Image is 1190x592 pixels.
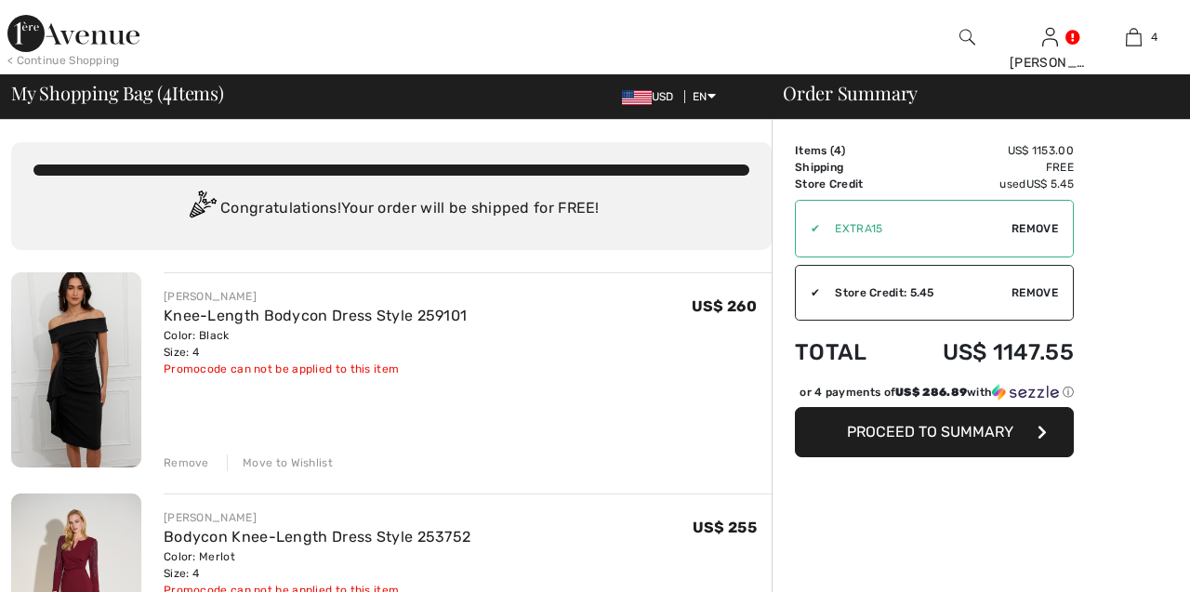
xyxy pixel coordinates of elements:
[33,191,749,228] div: Congratulations! Your order will be shipped for FREE!
[227,454,333,471] div: Move to Wishlist
[842,60,1190,592] iframe: Find more information here
[164,327,467,361] div: Color: Black Size: 4
[183,191,220,228] img: Congratulation2.svg
[795,321,893,384] td: Total
[1151,29,1157,46] span: 4
[1092,26,1174,48] a: 4
[760,84,1179,102] div: Order Summary
[693,90,716,103] span: EN
[164,307,467,324] a: Knee-Length Bodycon Dress Style 259101
[164,509,470,526] div: [PERSON_NAME]
[796,284,820,301] div: ✔
[795,384,1074,407] div: or 4 payments ofUS$ 286.89withSezzle Click to learn more about Sezzle
[622,90,681,103] span: USD
[820,201,1011,257] input: Promo code
[7,52,120,69] div: < Continue Shopping
[1126,26,1142,48] img: My Bag
[164,548,470,582] div: Color: Merlot Size: 4
[164,361,467,377] div: Promocode can not be applied to this item
[795,142,893,159] td: Items ( )
[692,297,757,315] span: US$ 260
[693,519,757,536] span: US$ 255
[1010,53,1091,72] div: [PERSON_NAME]
[622,90,652,105] img: US Dollar
[7,15,139,52] img: 1ère Avenue
[11,84,224,102] span: My Shopping Bag ( Items)
[164,288,467,305] div: [PERSON_NAME]
[834,144,841,157] span: 4
[795,176,893,192] td: Store Credit
[796,220,820,237] div: ✔
[11,272,141,467] img: Knee-Length Bodycon Dress Style 259101
[1042,28,1058,46] a: Sign In
[163,79,172,103] span: 4
[795,407,1074,457] button: Proceed to Summary
[164,454,209,471] div: Remove
[164,528,470,546] a: Bodycon Knee-Length Dress Style 253752
[795,159,893,176] td: Shipping
[820,284,1011,301] div: Store Credit: 5.45
[959,26,975,48] img: search the website
[800,384,1074,401] div: or 4 payments of with
[1042,26,1058,48] img: My Info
